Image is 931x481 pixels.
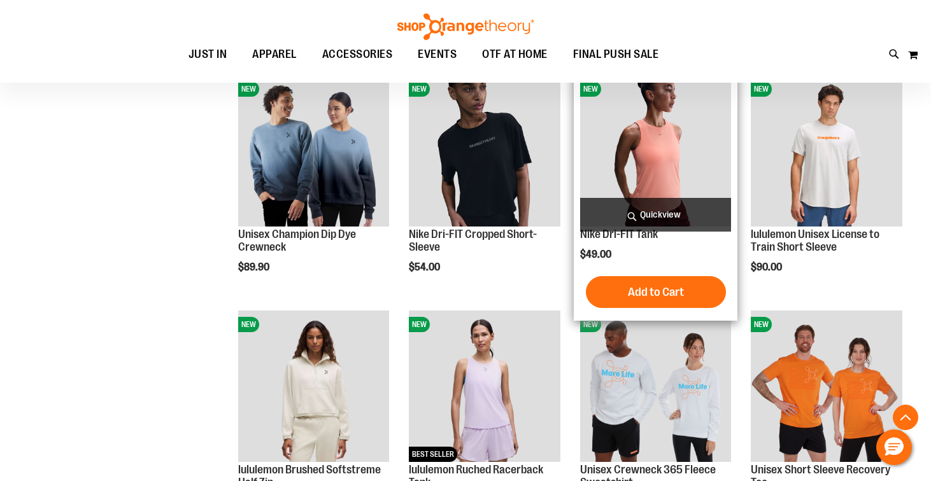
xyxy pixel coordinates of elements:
span: $90.00 [751,261,784,273]
button: Add to Cart [586,276,726,308]
a: Unisex Crewneck 365 Fleece SweatshirtNEW [580,310,732,464]
a: APPAREL [239,40,309,69]
span: APPAREL [252,40,297,69]
span: NEW [751,81,772,97]
a: OTF AT HOME [469,40,560,69]
img: Unisex Champion Dip Dye Crewneck [238,75,390,227]
a: Quickview [580,198,732,232]
span: NEW [238,317,259,332]
img: Shop Orangetheory [395,13,536,40]
a: lululemon Unisex License to Train Short Sleeve [751,228,879,253]
span: $89.90 [238,261,271,273]
a: EVENTS [405,40,469,69]
a: Nike Dri-FIT Cropped Short-SleeveNEW [409,75,560,228]
img: lululemon Unisex License to Train Short Sleeve [751,75,902,227]
span: NEW [580,81,601,97]
a: lululemon Ruched Racerback TankNEWBEST SELLER [409,310,560,464]
a: Nike Dri-FIT Tank [580,228,658,240]
span: Add to Cart [628,285,684,299]
span: $54.00 [409,261,442,273]
span: NEW [238,81,259,97]
a: ACCESSORIES [309,40,406,69]
a: Nike Dri-FIT Cropped Short-Sleeve [409,228,537,253]
img: Nike Dri-FIT Cropped Short-Sleeve [409,75,560,227]
div: product [232,69,396,305]
img: Unisex Short Sleeve Recovery Tee [751,310,902,462]
span: NEW [580,317,601,332]
a: FINAL PUSH SALE [560,40,672,69]
a: Nike Dri-FIT TankNEW [580,75,732,228]
span: NEW [409,317,430,332]
span: ACCESSORIES [322,40,393,69]
img: Unisex Crewneck 365 Fleece Sweatshirt [580,310,732,462]
img: lululemon Ruched Racerback Tank [409,310,560,462]
a: Unisex Champion Dip Dye CrewneckNEW [238,75,390,228]
a: lululemon Unisex License to Train Short SleeveNEW [751,75,902,228]
span: JUST IN [188,40,227,69]
span: OTF AT HOME [482,40,548,69]
button: Hello, have a question? Let’s chat. [876,429,912,465]
span: EVENTS [418,40,457,69]
span: BEST SELLER [409,447,457,462]
a: Unisex Short Sleeve Recovery TeeNEW [751,310,902,464]
div: product [574,69,738,321]
a: Unisex Champion Dip Dye Crewneck [238,228,356,253]
button: Back To Top [893,405,918,430]
img: Nike Dri-FIT Tank [580,75,732,227]
span: $49.00 [580,249,613,260]
div: product [402,69,567,305]
a: JUST IN [176,40,240,69]
span: FINAL PUSH SALE [573,40,659,69]
div: product [744,69,909,305]
span: NEW [409,81,430,97]
span: NEW [751,317,772,332]
img: lululemon Brushed Softstreme Half Zip [238,310,390,462]
a: lululemon Brushed Softstreme Half ZipNEW [238,310,390,464]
